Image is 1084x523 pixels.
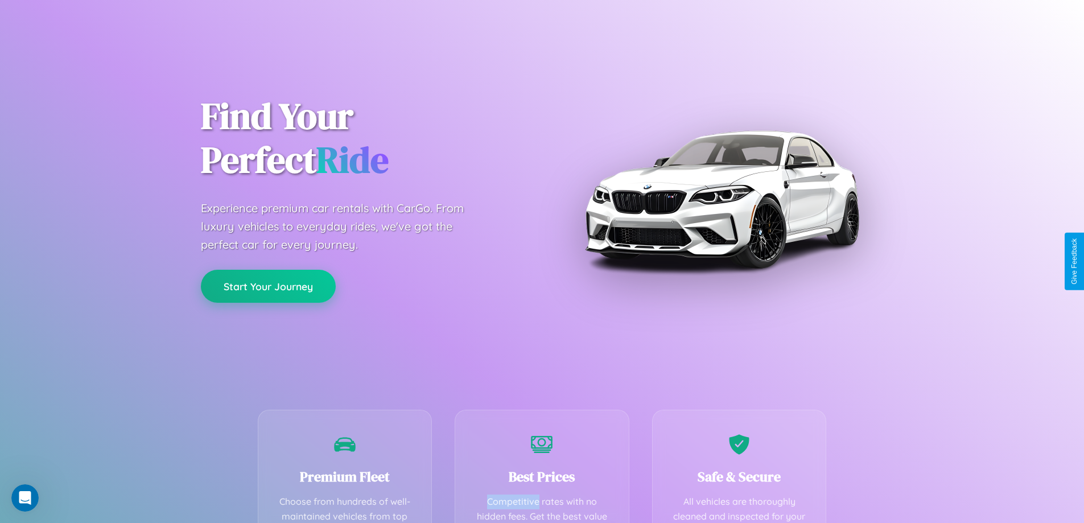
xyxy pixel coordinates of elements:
button: Start Your Journey [201,270,336,303]
h3: Safe & Secure [670,467,809,486]
p: Experience premium car rentals with CarGo. From luxury vehicles to everyday rides, we've got the ... [201,199,485,254]
h3: Premium Fleet [275,467,415,486]
iframe: Intercom live chat [11,484,39,512]
img: Premium BMW car rental vehicle [579,57,864,341]
h3: Best Prices [472,467,612,486]
span: Ride [316,135,389,184]
div: Give Feedback [1070,238,1078,285]
h1: Find Your Perfect [201,94,525,182]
